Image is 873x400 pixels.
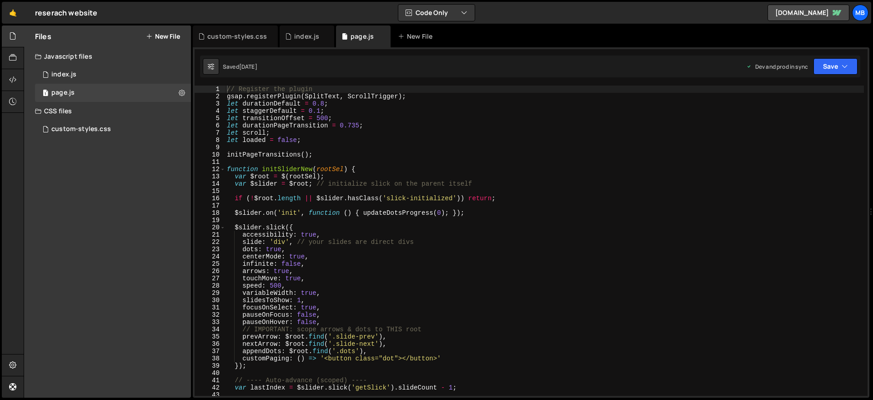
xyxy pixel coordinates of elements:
[35,31,51,41] h2: Files
[813,58,858,75] button: Save
[51,89,75,97] div: page.js
[223,63,257,71] div: Saved
[35,84,191,102] div: 10476/23772.js
[195,209,226,217] div: 18
[195,282,226,289] div: 28
[35,7,98,18] div: reserach website
[195,86,226,93] div: 1
[43,90,48,97] span: 1
[195,289,226,297] div: 29
[146,33,180,40] button: New File
[195,137,226,144] div: 8
[195,304,226,311] div: 31
[239,63,257,71] div: [DATE]
[195,391,226,399] div: 43
[24,102,191,120] div: CSS files
[398,32,436,41] div: New File
[768,5,849,21] a: [DOMAIN_NAME]
[195,224,226,231] div: 20
[195,107,226,115] div: 4
[51,71,76,79] div: index.js
[195,187,226,195] div: 15
[195,93,226,100] div: 2
[852,5,868,21] a: MB
[195,166,226,173] div: 12
[195,377,226,384] div: 41
[195,333,226,340] div: 35
[195,151,226,158] div: 10
[195,129,226,137] div: 7
[24,47,191,66] div: Javascript files
[746,63,808,71] div: Dev and prod in sync
[195,202,226,209] div: 17
[195,253,226,260] div: 24
[195,362,226,370] div: 39
[195,311,226,319] div: 32
[207,32,267,41] div: custom-styles.css
[351,32,374,41] div: page.js
[195,297,226,304] div: 30
[195,326,226,333] div: 34
[195,231,226,238] div: 21
[398,5,475,21] button: Code Only
[195,217,226,224] div: 19
[195,180,226,187] div: 14
[195,195,226,202] div: 16
[195,238,226,246] div: 22
[195,355,226,362] div: 38
[195,122,226,129] div: 6
[195,370,226,377] div: 40
[195,348,226,355] div: 37
[51,125,111,133] div: custom-styles.css
[195,173,226,180] div: 13
[195,319,226,326] div: 33
[195,115,226,122] div: 5
[195,158,226,166] div: 11
[195,275,226,282] div: 27
[195,260,226,268] div: 25
[195,100,226,107] div: 3
[294,32,319,41] div: index.js
[35,66,191,84] div: 10476/23765.js
[195,246,226,253] div: 23
[2,2,24,24] a: 🤙
[195,268,226,275] div: 26
[35,120,191,138] div: 10476/38631.css
[195,384,226,391] div: 42
[195,144,226,151] div: 9
[195,340,226,348] div: 36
